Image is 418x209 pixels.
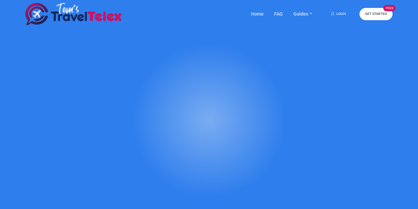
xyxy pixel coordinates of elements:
span: FREE [383,5,396,11]
a: GET STARTEDFREE [359,8,393,20]
a: Guides [288,5,317,23]
a: login [325,8,352,20]
img: Tom's Travel Telex logo [25,3,122,25]
a: FAQ [269,5,288,23]
a: Home [246,5,269,23]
